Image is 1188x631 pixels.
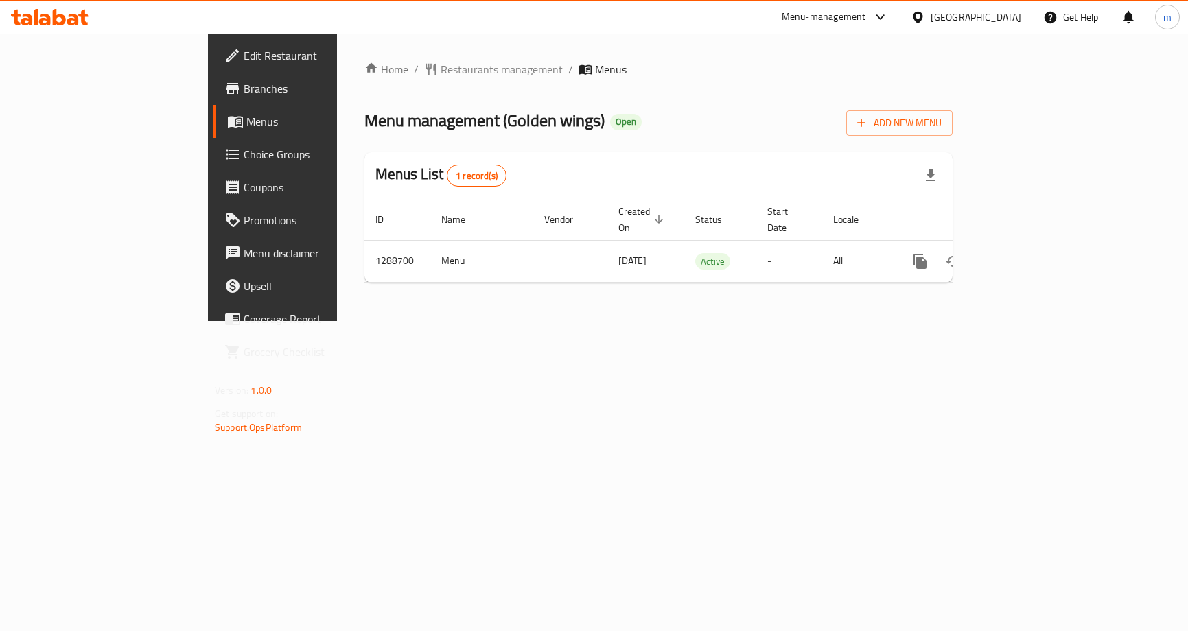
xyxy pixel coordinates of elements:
[375,164,506,187] h2: Menus List
[756,240,822,282] td: -
[213,39,406,72] a: Edit Restaurant
[414,61,419,78] li: /
[937,245,970,278] button: Change Status
[213,204,406,237] a: Promotions
[244,146,395,163] span: Choice Groups
[610,116,642,128] span: Open
[213,335,406,368] a: Grocery Checklist
[244,179,395,195] span: Coupons
[215,418,302,436] a: Support.OpsPlatform
[424,61,563,78] a: Restaurants management
[904,245,937,278] button: more
[244,47,395,64] span: Edit Restaurant
[610,114,642,130] div: Open
[375,211,401,228] span: ID
[846,110,953,136] button: Add New Menu
[244,245,395,261] span: Menu disclaimer
[213,105,406,138] a: Menus
[695,253,730,270] div: Active
[244,344,395,360] span: Grocery Checklist
[213,270,406,302] a: Upsell
[244,80,395,97] span: Branches
[364,61,953,78] nav: breadcrumb
[215,405,278,422] span: Get support on:
[430,240,533,282] td: Menu
[364,105,605,136] span: Menu management ( Golden wings )
[544,211,591,228] span: Vendor
[213,138,406,171] a: Choice Groups
[931,10,1021,25] div: [GEOGRAPHIC_DATA]
[447,165,506,187] div: Total records count
[618,252,647,270] span: [DATE]
[857,115,942,132] span: Add New Menu
[213,302,406,335] a: Coverage Report
[244,212,395,228] span: Promotions
[568,61,573,78] li: /
[1163,10,1172,25] span: m
[244,278,395,294] span: Upsell
[364,199,1047,283] table: enhanced table
[833,211,876,228] span: Locale
[595,61,627,78] span: Menus
[244,311,395,327] span: Coverage Report
[215,381,248,399] span: Version:
[782,9,866,25] div: Menu-management
[246,113,395,130] span: Menus
[441,61,563,78] span: Restaurants management
[441,211,483,228] span: Name
[822,240,893,282] td: All
[695,211,740,228] span: Status
[914,159,947,192] div: Export file
[695,254,730,270] span: Active
[251,381,272,399] span: 1.0.0
[767,203,806,236] span: Start Date
[893,199,1047,241] th: Actions
[213,171,406,204] a: Coupons
[213,237,406,270] a: Menu disclaimer
[213,72,406,105] a: Branches
[618,203,668,236] span: Created On
[447,169,506,182] span: 1 record(s)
